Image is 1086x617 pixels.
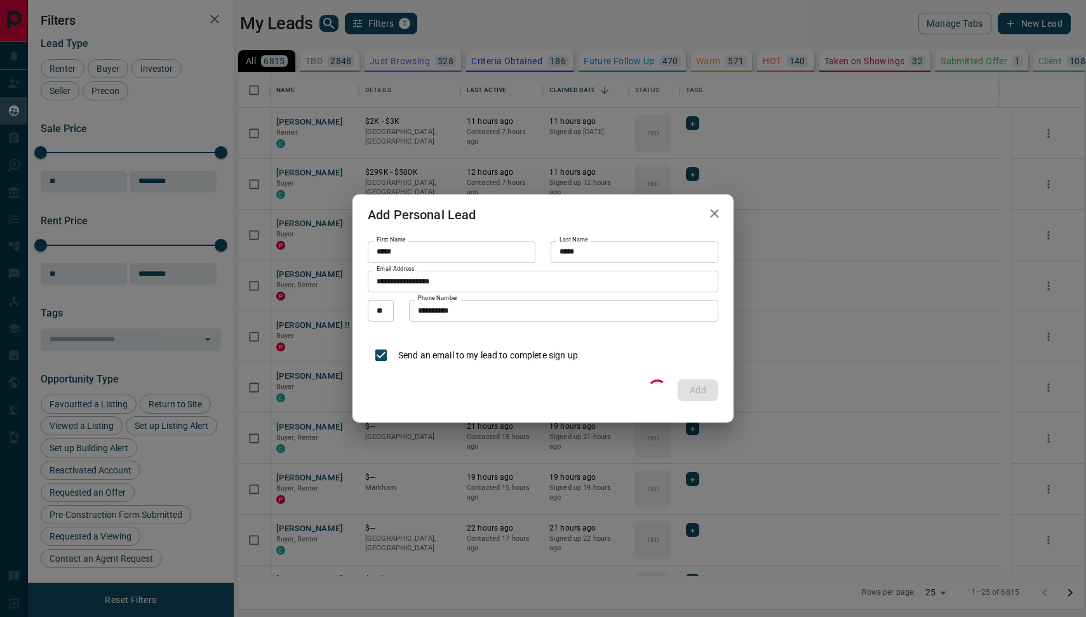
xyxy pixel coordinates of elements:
label: Last Name [560,236,588,244]
div: Loading [645,376,670,403]
h2: Add Personal Lead [352,194,492,235]
label: Phone Number [418,294,458,302]
label: Email Address [377,265,415,273]
label: First Name [377,236,406,244]
p: Send an email to my lead to complete sign up [398,349,578,362]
